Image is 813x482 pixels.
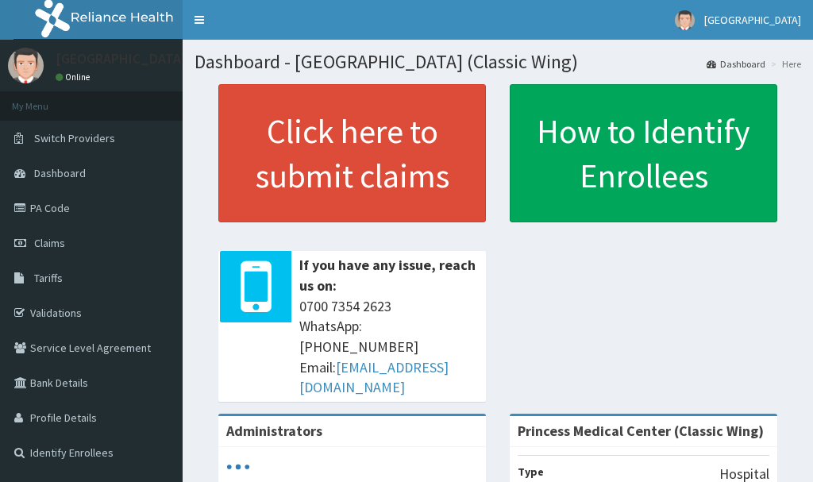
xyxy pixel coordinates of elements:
[226,422,322,440] b: Administrators
[704,13,801,27] span: [GEOGRAPHIC_DATA]
[34,131,115,145] span: Switch Providers
[299,296,478,399] span: 0700 7354 2623 WhatsApp: [PHONE_NUMBER] Email:
[8,48,44,83] img: User Image
[518,465,544,479] b: Type
[518,422,764,440] strong: Princess Medical Center (Classic Wing)
[34,166,86,180] span: Dashboard
[767,57,801,71] li: Here
[299,256,476,295] b: If you have any issue, reach us on:
[195,52,801,72] h1: Dashboard - [GEOGRAPHIC_DATA] (Classic Wing)
[56,52,187,66] p: [GEOGRAPHIC_DATA]
[510,84,777,222] a: How to Identify Enrollees
[34,236,65,250] span: Claims
[675,10,695,30] img: User Image
[56,71,94,83] a: Online
[218,84,486,222] a: Click here to submit claims
[226,455,250,479] svg: audio-loading
[707,57,765,71] a: Dashboard
[299,358,449,397] a: [EMAIL_ADDRESS][DOMAIN_NAME]
[34,271,63,285] span: Tariffs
